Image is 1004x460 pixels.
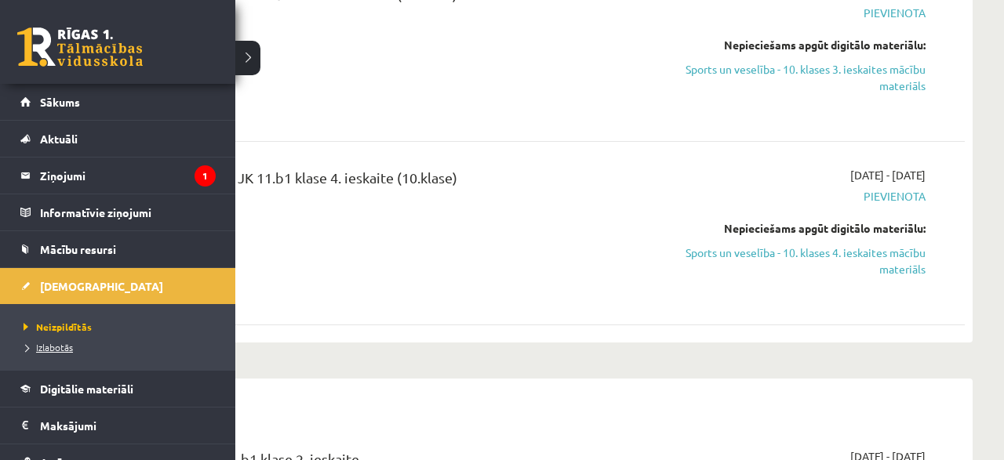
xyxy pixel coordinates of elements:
[40,382,133,396] span: Digitālie materiāli
[20,341,73,353] span: Izlabotās
[672,5,926,21] span: Pievienota
[20,340,220,354] a: Izlabotās
[20,321,92,333] span: Neizpildītās
[118,167,649,196] div: Sports un veselība JK 11.b1 klase 4. ieskaite (10.klase)
[40,132,78,146] span: Aktuāli
[20,371,216,407] a: Digitālie materiāli
[20,320,220,334] a: Neizpildītās
[672,244,926,277] a: Sports un veselība - 10. klases 4. ieskaites mācību materiāls
[195,165,216,187] i: 1
[20,158,216,194] a: Ziņojumi1
[20,231,216,267] a: Mācību resursi
[40,407,216,444] legend: Maksājumi
[40,194,216,230] legend: Informatīvie ziņojumi
[20,194,216,230] a: Informatīvie ziņojumi
[17,27,143,67] a: Rīgas 1. Tālmācības vidusskola
[20,84,216,120] a: Sākums
[850,167,926,183] span: [DATE] - [DATE]
[20,407,216,444] a: Maksājumi
[40,279,163,293] span: [DEMOGRAPHIC_DATA]
[672,61,926,94] a: Sports un veselība - 10. klases 3. ieskaites mācību materiāls
[672,220,926,237] div: Nepieciešams apgūt digitālo materiālu:
[40,242,116,256] span: Mācību resursi
[672,37,926,53] div: Nepieciešams apgūt digitālo materiālu:
[40,95,80,109] span: Sākums
[40,158,216,194] legend: Ziņojumi
[20,121,216,157] a: Aktuāli
[20,268,216,304] a: [DEMOGRAPHIC_DATA]
[672,188,926,205] span: Pievienota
